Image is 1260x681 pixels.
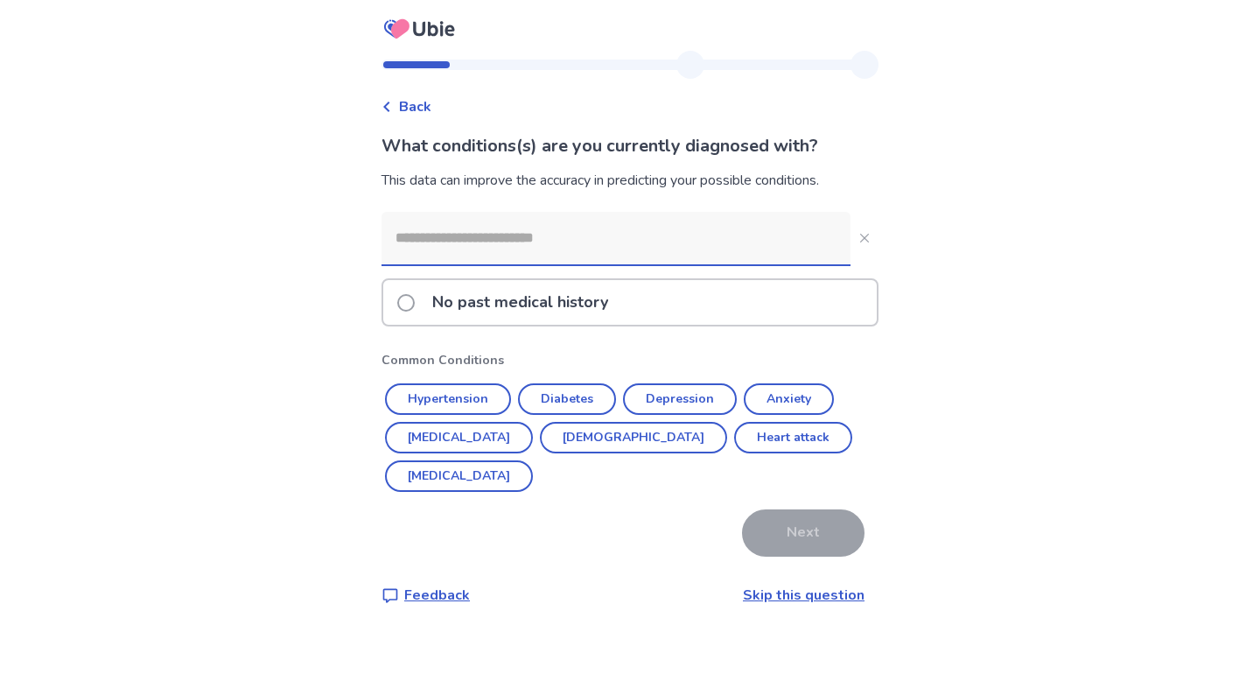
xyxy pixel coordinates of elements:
[744,383,834,415] button: Anxiety
[385,460,533,492] button: [MEDICAL_DATA]
[385,422,533,453] button: [MEDICAL_DATA]
[381,351,878,369] p: Common Conditions
[850,224,878,252] button: Close
[743,586,864,605] a: Skip this question
[381,585,470,606] a: Feedback
[399,96,431,117] span: Back
[518,383,616,415] button: Diabetes
[734,422,852,453] button: Heart attack
[422,280,619,325] p: No past medical history
[385,383,511,415] button: Hypertension
[540,422,727,453] button: [DEMOGRAPHIC_DATA]
[623,383,737,415] button: Depression
[404,585,470,606] p: Feedback
[381,170,878,191] div: This data can improve the accuracy in predicting your possible conditions.
[742,509,864,557] button: Next
[381,133,878,159] p: What conditions(s) are you currently diagnosed with?
[381,212,850,264] input: Close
